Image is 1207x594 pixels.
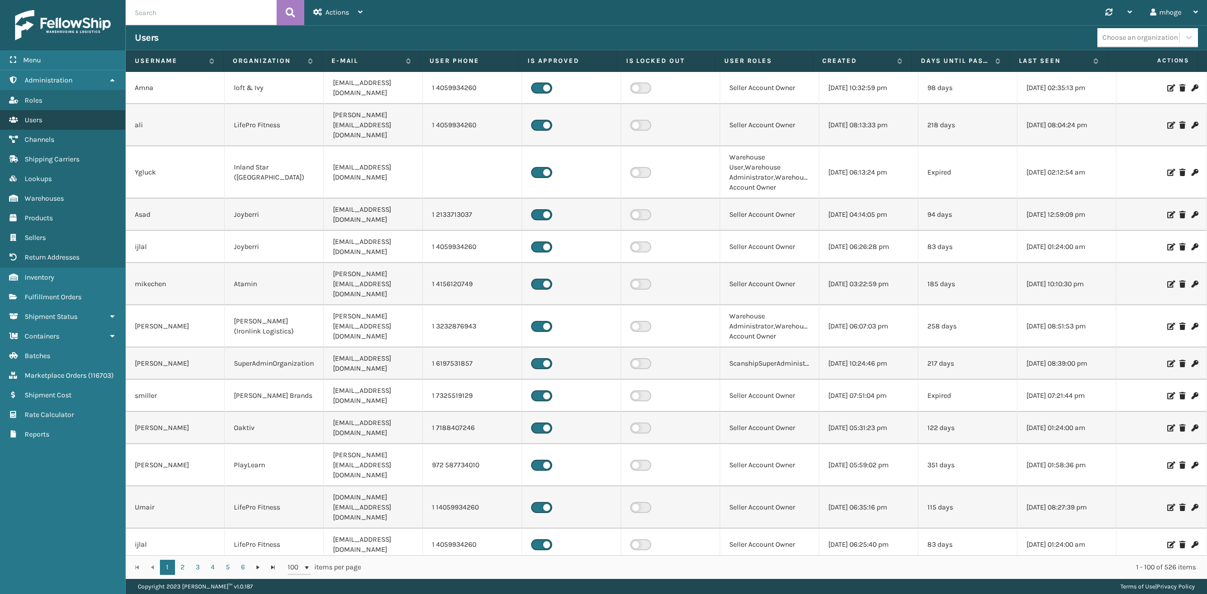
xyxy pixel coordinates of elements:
[918,231,1017,263] td: 83 days
[423,231,522,263] td: 1 4059934260
[1179,281,1185,288] i: Delete
[921,56,990,65] label: Days until password expires
[1179,122,1185,129] i: Delete
[1017,305,1116,348] td: [DATE] 08:51:53 pm
[819,380,918,412] td: [DATE] 07:51:04 pm
[25,96,42,105] span: Roles
[1179,211,1185,218] i: Delete
[918,529,1017,561] td: 83 days
[1191,360,1197,367] i: Change Password
[918,412,1017,444] td: 122 days
[1179,504,1185,511] i: Delete
[423,104,522,146] td: 1 4059934260
[720,486,819,529] td: Seller Account Owner
[138,579,253,594] p: Copyright 2023 [PERSON_NAME]™ v 1.0.187
[225,529,324,561] td: LifePro Fitness
[324,199,423,231] td: [EMAIL_ADDRESS][DOMAIN_NAME]
[126,231,225,263] td: ijlal
[1017,444,1116,486] td: [DATE] 01:58:36 pm
[288,562,303,572] span: 100
[918,72,1017,104] td: 98 days
[1017,529,1116,561] td: [DATE] 01:24:00 am
[819,146,918,199] td: [DATE] 06:13:24 pm
[1191,392,1197,399] i: Change Password
[1167,392,1173,399] i: Edit
[205,560,220,575] a: 4
[324,486,423,529] td: [DOMAIN_NAME][EMAIL_ADDRESS][DOMAIN_NAME]
[1017,231,1116,263] td: [DATE] 01:24:00 am
[918,444,1017,486] td: 351 days
[324,146,423,199] td: [EMAIL_ADDRESS][DOMAIN_NAME]
[225,104,324,146] td: LifePro Fitness
[1111,52,1195,69] span: Actions
[423,380,522,412] td: 1 7325519129
[325,8,349,17] span: Actions
[225,305,324,348] td: [PERSON_NAME] (Ironlink Logistics)
[626,56,706,65] label: Is Locked Out
[1179,243,1185,250] i: Delete
[423,444,522,486] td: 972 587734010
[423,412,522,444] td: 1 7188407246
[819,199,918,231] td: [DATE] 04:14:05 pm
[1191,243,1197,250] i: Change Password
[225,72,324,104] td: loft & Ivy
[126,529,225,561] td: ijlal
[324,348,423,380] td: [EMAIL_ADDRESS][DOMAIN_NAME]
[25,312,77,321] span: Shipment Status
[1017,199,1116,231] td: [DATE] 12:59:09 pm
[1179,323,1185,330] i: Delete
[918,146,1017,199] td: Expired
[375,562,1196,572] div: 1 - 100 of 526 items
[1157,583,1195,590] a: Privacy Policy
[126,348,225,380] td: [PERSON_NAME]
[819,486,918,529] td: [DATE] 06:35:16 pm
[225,444,324,486] td: PlayLearn
[225,486,324,529] td: LifePro Fitness
[819,529,918,561] td: [DATE] 06:25:40 pm
[720,305,819,348] td: Warehouse Administrator,Warehouse Account Owner
[126,104,225,146] td: ali
[1179,392,1185,399] i: Delete
[1191,541,1197,548] i: Change Password
[724,56,804,65] label: User Roles
[1191,211,1197,218] i: Change Password
[1167,323,1173,330] i: Edit
[918,305,1017,348] td: 258 days
[918,380,1017,412] td: Expired
[918,348,1017,380] td: 217 days
[819,444,918,486] td: [DATE] 05:59:02 pm
[423,529,522,561] td: 1 4059934260
[331,56,401,65] label: E-mail
[225,146,324,199] td: Inland Star ([GEOGRAPHIC_DATA])
[288,560,361,575] span: items per page
[423,263,522,305] td: 1 4156120749
[423,348,522,380] td: 1 6197531857
[225,412,324,444] td: Oaktiv
[233,56,302,65] label: Organization
[1167,122,1173,129] i: Edit
[720,412,819,444] td: Seller Account Owner
[1191,504,1197,511] i: Change Password
[25,410,74,419] span: Rate Calculator
[429,56,509,65] label: User phone
[1179,462,1185,469] i: Delete
[1120,583,1155,590] a: Terms of Use
[1102,32,1178,43] div: Choose an organization
[225,231,324,263] td: Joyberri
[324,412,423,444] td: [EMAIL_ADDRESS][DOMAIN_NAME]
[324,231,423,263] td: [EMAIL_ADDRESS][DOMAIN_NAME]
[250,560,266,575] a: Go to the next page
[324,263,423,305] td: [PERSON_NAME][EMAIL_ADDRESS][DOMAIN_NAME]
[423,72,522,104] td: 1 4059934260
[254,563,262,571] span: Go to the next page
[1017,104,1116,146] td: [DATE] 08:04:24 pm
[1167,504,1173,511] i: Edit
[135,56,204,65] label: Username
[819,104,918,146] td: [DATE] 08:13:33 pm
[25,214,53,222] span: Products
[235,560,250,575] a: 6
[1017,486,1116,529] td: [DATE] 08:27:39 pm
[423,199,522,231] td: 1 2133713037
[1191,281,1197,288] i: Change Password
[1179,169,1185,176] i: Delete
